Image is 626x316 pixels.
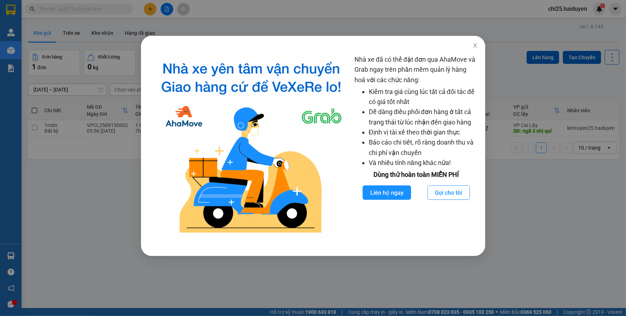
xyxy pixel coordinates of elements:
li: Và nhiều tính năng khác nữa! [368,158,478,168]
li: Báo cáo chi tiết, rõ ràng doanh thu và chi phí vận chuyển [368,137,478,158]
span: Liên hệ ngay [370,188,403,197]
div: Nhà xe đã có thể đặt đơn qua AhaMove và Grab ngay trên phần mềm quản lý hàng hoá với các chức năng: [354,55,478,238]
li: Định vị tài xế theo thời gian thực [368,127,478,137]
span: Gọi cho tôi [435,188,462,197]
button: Close [465,36,485,56]
span: close [472,43,478,48]
li: Kiểm tra giá cùng lúc tất cả đối tác để có giá tốt nhất [368,87,478,107]
li: Dễ dàng điều phối đơn hàng ở tất cả trạng thái từ lúc nhận đến giao hàng [368,107,478,127]
button: Liên hệ ngay [362,185,411,200]
img: logo [154,55,349,238]
button: Gọi cho tôi [427,185,470,200]
div: Dùng thử hoàn toàn MIỄN PHÍ [354,170,478,180]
